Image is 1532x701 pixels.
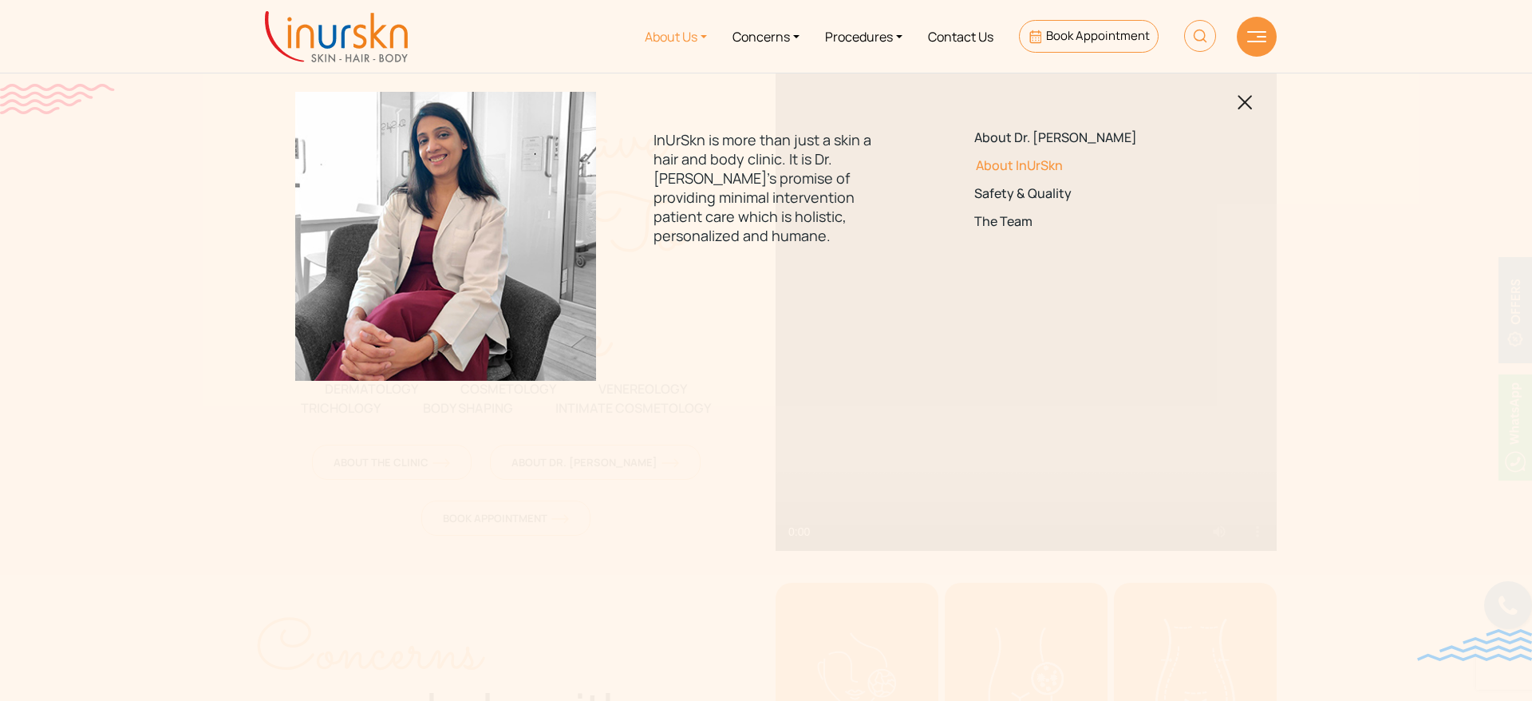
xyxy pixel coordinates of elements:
img: bluewave [1417,629,1532,661]
img: HeaderSearch [1184,20,1216,52]
a: Safety & Quality [974,186,1198,201]
img: blackclosed [1238,95,1253,110]
a: Contact Us [915,6,1006,66]
img: hamLine.svg [1247,31,1266,42]
a: Book Appointment [1019,20,1159,53]
a: The Team [974,215,1198,230]
a: About Us [632,6,720,66]
p: InUrSkn is more than just a skin a hair and body clinic. It is Dr. [PERSON_NAME]'s promise of pro... [653,130,878,245]
a: Concerns [720,6,812,66]
a: Procedures [812,6,915,66]
a: About InUrSkn [974,158,1198,173]
img: inurskn-logo [265,11,408,62]
a: About Dr. [PERSON_NAME] [974,130,1198,145]
span: Book Appointment [1046,27,1150,44]
img: menuabout [295,92,596,381]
